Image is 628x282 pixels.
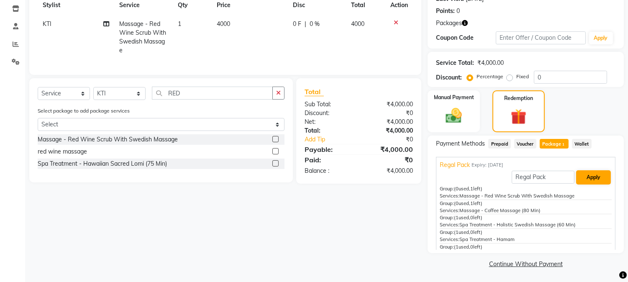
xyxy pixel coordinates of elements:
[470,186,473,192] span: 1
[454,229,459,235] span: (1
[298,135,369,144] a: Add Tip
[351,20,364,28] span: 4000
[298,109,359,118] div: Discount:
[217,20,230,28] span: 4000
[305,20,306,28] span: |
[456,7,460,15] div: 0
[440,215,454,220] span: Group:
[454,244,459,250] span: (1
[454,200,482,206] span: used, left)
[504,95,533,102] label: Redemption
[440,229,454,235] span: Group:
[293,20,301,28] span: 0 F
[359,100,420,109] div: ₹4,000.00
[454,229,482,235] span: used, left)
[298,144,359,154] div: Payable:
[459,222,576,228] span: Spa Treatment - Holistic Swedish Massage (60 Min)
[454,244,482,250] span: used, left)
[454,215,459,220] span: (1
[436,19,462,28] span: Packages
[359,155,420,165] div: ₹0
[152,87,273,100] input: Search or Scan
[470,244,473,250] span: 0
[441,106,467,125] img: _cash.svg
[440,193,459,199] span: Services:
[43,20,51,28] span: KTI
[359,109,420,118] div: ₹0
[459,193,574,199] span: Massage - Red Wine Scrub With Swedish Massage
[576,170,611,185] button: Apply
[470,229,473,235] span: 0
[440,161,470,169] span: Regal Pack
[477,73,503,80] label: Percentage
[459,208,541,213] span: Massage - Coffee Massage (80 Min)
[359,118,420,126] div: ₹4,000.00
[38,147,87,156] div: red wine massage
[310,20,320,28] span: 0 %
[572,139,592,149] span: Wallet
[514,139,536,149] span: Voucher
[459,236,515,242] span: Spa Treatment - Hamam
[440,236,459,242] span: Services:
[496,31,585,44] input: Enter Offer / Coupon Code
[436,33,496,42] div: Coupon Code
[429,260,622,269] a: Continue Without Payment
[440,222,459,228] span: Services:
[540,139,569,149] span: Package
[38,135,178,144] div: Massage - Red Wine Scrub With Swedish Massage
[38,159,167,168] div: Spa Treatment - Hawaiian Sacred Lomi (75 Min)
[359,144,420,154] div: ₹4,000.00
[436,59,474,67] div: Service Total:
[298,100,359,109] div: Sub Total:
[472,162,503,169] span: Expiry: [DATE]
[454,186,482,192] span: used, left)
[561,142,566,147] span: 1
[436,73,462,82] div: Discount:
[454,186,459,192] span: (0
[440,200,454,206] span: Group:
[440,244,454,250] span: Group:
[298,118,359,126] div: Net:
[589,32,613,44] button: Apply
[440,208,459,213] span: Services:
[38,107,130,115] label: Select package to add package services
[436,7,455,15] div: Points:
[298,126,359,135] div: Total:
[506,107,531,126] img: _gift.svg
[434,94,474,101] label: Manual Payment
[369,135,420,144] div: ₹0
[516,73,529,80] label: Fixed
[440,186,454,192] span: Group:
[470,215,473,220] span: 0
[298,155,359,165] div: Paid:
[436,139,485,148] span: Payment Methods
[470,200,473,206] span: 1
[359,167,420,175] div: ₹4,000.00
[454,200,459,206] span: (0
[477,59,504,67] div: ₹4,000.00
[178,20,181,28] span: 1
[512,171,574,184] input: note
[488,139,511,149] span: Prepaid
[454,215,482,220] span: used, left)
[119,20,166,54] span: Massage - Red Wine Scrub With Swedish Massage
[298,167,359,175] div: Balance :
[305,87,324,96] span: Total
[359,126,420,135] div: ₹4,000.00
